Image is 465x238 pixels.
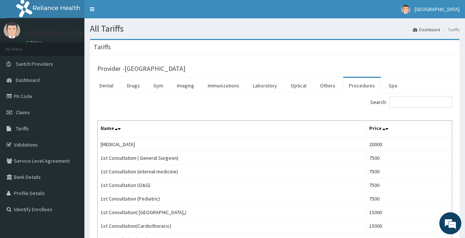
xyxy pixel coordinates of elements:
a: Immunizations [202,78,245,93]
a: Optical [285,78,312,93]
li: Tariffs [441,26,459,33]
td: 1st Consultation( [GEOGRAPHIC_DATA],) [98,206,366,219]
h1: All Tariffs [90,24,459,33]
a: Dashboard [413,26,440,33]
th: Name [98,121,366,138]
td: 1st Consultation(Cardiothoracic) [98,219,366,233]
a: Spa [383,78,403,93]
td: 1st Consultation (O&G) [98,178,366,192]
span: Claims [16,109,30,116]
span: Dashboard [16,77,40,83]
a: Drugs [121,78,146,93]
span: [GEOGRAPHIC_DATA] [415,6,459,12]
span: Tariffs [16,125,29,132]
img: User Image [4,22,20,39]
a: Dental [94,78,119,93]
a: Gym [148,78,169,93]
span: Switch Providers [16,61,53,67]
a: Laboratory [247,78,283,93]
a: Imaging [171,78,200,93]
td: 15000 [366,206,452,219]
td: 7500 [366,165,452,178]
td: [MEDICAL_DATA] [98,137,366,151]
label: Search: [370,97,452,108]
td: 1st Consultation (internal medicine) [98,165,366,178]
h3: Provider - [GEOGRAPHIC_DATA] [97,65,185,72]
h3: Tariffs [94,44,111,50]
td: 15000 [366,219,452,233]
th: Price [366,121,452,138]
td: 20000 [366,137,452,151]
a: Procedures [343,78,381,93]
p: [GEOGRAPHIC_DATA] [26,30,86,36]
td: 7500 [366,192,452,206]
input: Search: [389,97,452,108]
img: User Image [401,5,410,14]
a: Others [314,78,341,93]
td: 1st Consultation ( General Surgeon) [98,151,366,165]
a: Online [26,40,43,45]
td: 7500 [366,151,452,165]
td: 7500 [366,178,452,192]
td: 1st Consultation (Pediatric) [98,192,366,206]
